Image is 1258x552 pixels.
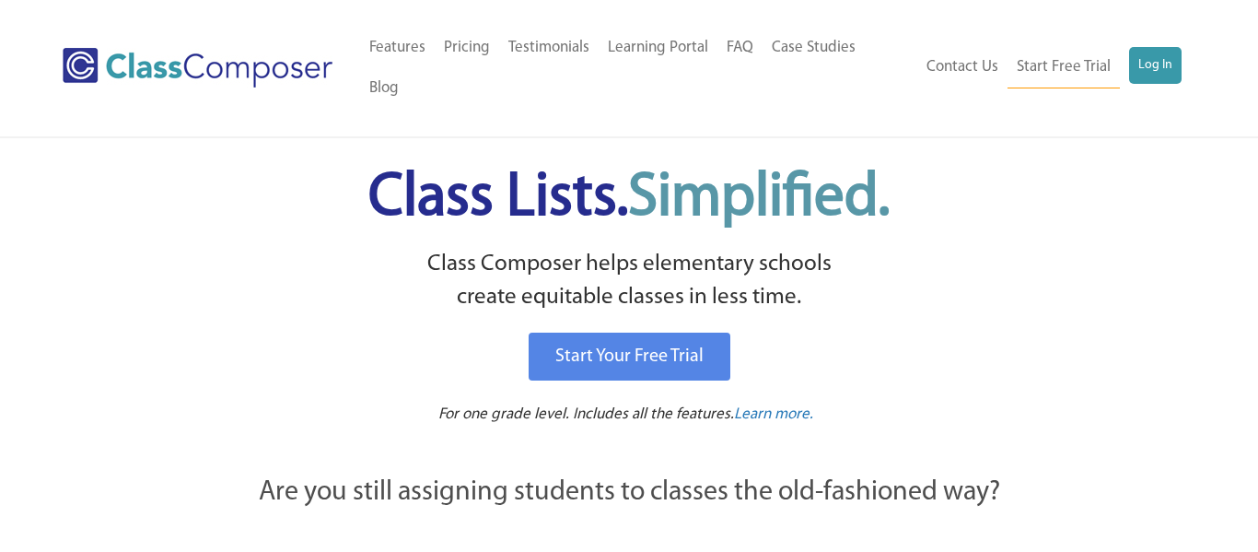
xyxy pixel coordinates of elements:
p: Are you still assigning students to classes the old-fashioned way? [159,473,1099,513]
a: Contact Us [917,47,1008,88]
p: Class Composer helps elementary schools create equitable classes in less time. [157,248,1101,315]
a: Testimonials [499,28,599,68]
span: Learn more. [734,406,813,422]
a: Log In [1129,47,1182,84]
span: Start Your Free Trial [555,347,704,366]
a: Start Free Trial [1008,47,1120,88]
nav: Header Menu [360,28,913,109]
nav: Header Menu [912,47,1181,88]
a: Learn more. [734,404,813,427]
a: Blog [360,68,408,109]
img: Class Composer [63,48,332,88]
a: Learning Portal [599,28,717,68]
span: Simplified. [628,169,890,229]
a: Features [360,28,435,68]
a: FAQ [717,28,763,68]
a: Pricing [435,28,499,68]
span: Class Lists. [368,169,890,229]
span: For one grade level. Includes all the features. [438,406,734,422]
a: Start Your Free Trial [529,333,730,381]
a: Case Studies [763,28,865,68]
